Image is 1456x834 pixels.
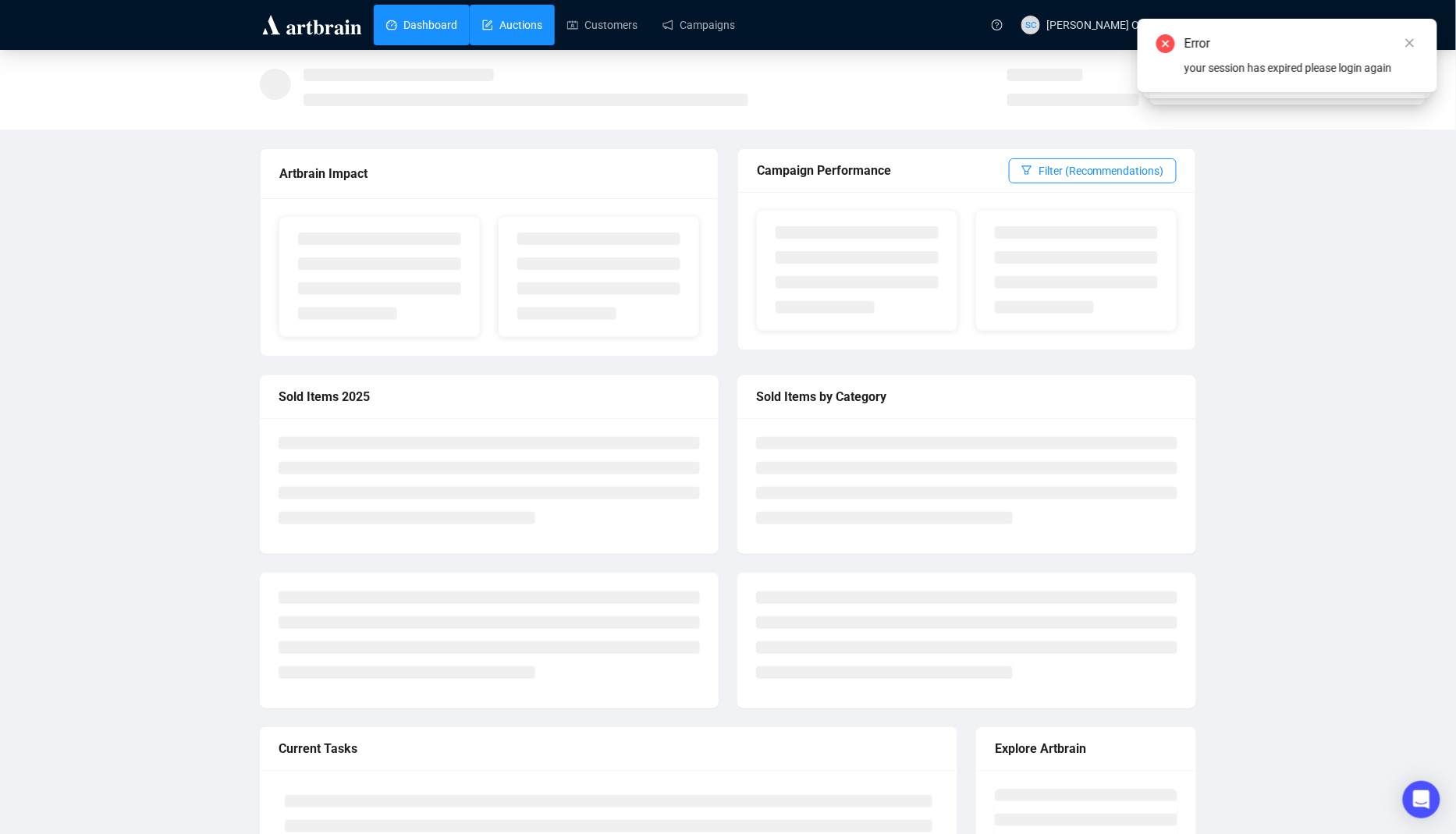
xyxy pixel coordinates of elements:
[1009,158,1177,183] button: Filter (Recommendations)
[1046,19,1181,31] span: [PERSON_NAME] Concierge
[1403,781,1440,818] div: Open Intercom Messenger
[567,5,637,45] a: Customers
[260,12,364,37] img: logo
[279,387,700,406] div: Sold Items 2025
[279,164,699,183] div: Artbrain Impact
[386,5,457,45] a: Dashboard
[992,20,1003,30] span: question-circle
[1156,34,1175,53] span: close-circle
[995,739,1177,758] div: Explore Artbrain
[1184,59,1419,76] div: your session has expired please login again
[1184,34,1419,53] div: Error
[1025,17,1036,32] span: SC
[279,739,939,758] div: Current Tasks
[757,161,1009,180] div: Campaign Performance
[1039,162,1164,179] span: Filter (Recommendations)
[1405,37,1415,48] span: close
[662,5,735,45] a: Campaigns
[1021,165,1032,176] span: filter
[756,387,1177,406] div: Sold Items by Category
[482,5,542,45] a: Auctions
[1401,34,1419,51] a: Close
